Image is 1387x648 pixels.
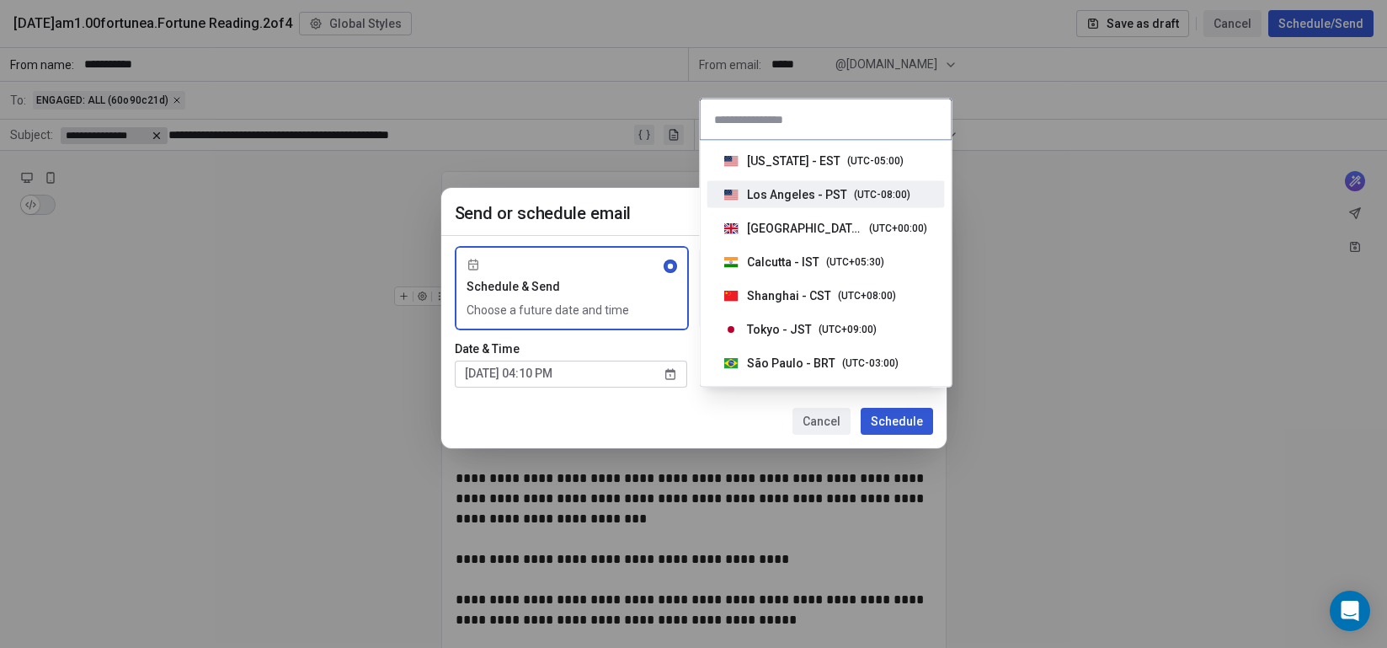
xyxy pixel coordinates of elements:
span: ( UTC+00:00 ) [869,221,927,236]
span: [GEOGRAPHIC_DATA] - GMT [747,220,863,237]
span: Los Angeles - PST [747,186,847,203]
span: ( UTC-08:00 ) [854,187,910,202]
span: ( UTC-03:00 ) [842,356,899,371]
span: ( UTC-05:00 ) [847,153,904,169]
span: São Paulo - BRT [747,355,835,372]
span: Shanghai - CST [747,287,831,304]
span: Tokyo - JST [747,321,812,338]
span: [US_STATE] - EST [747,153,840,169]
span: ( UTC+05:30 ) [826,254,884,270]
span: ( UTC+08:00 ) [838,288,896,303]
span: Calcutta - IST [747,254,819,270]
span: ( UTC+09:00 ) [819,322,877,337]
